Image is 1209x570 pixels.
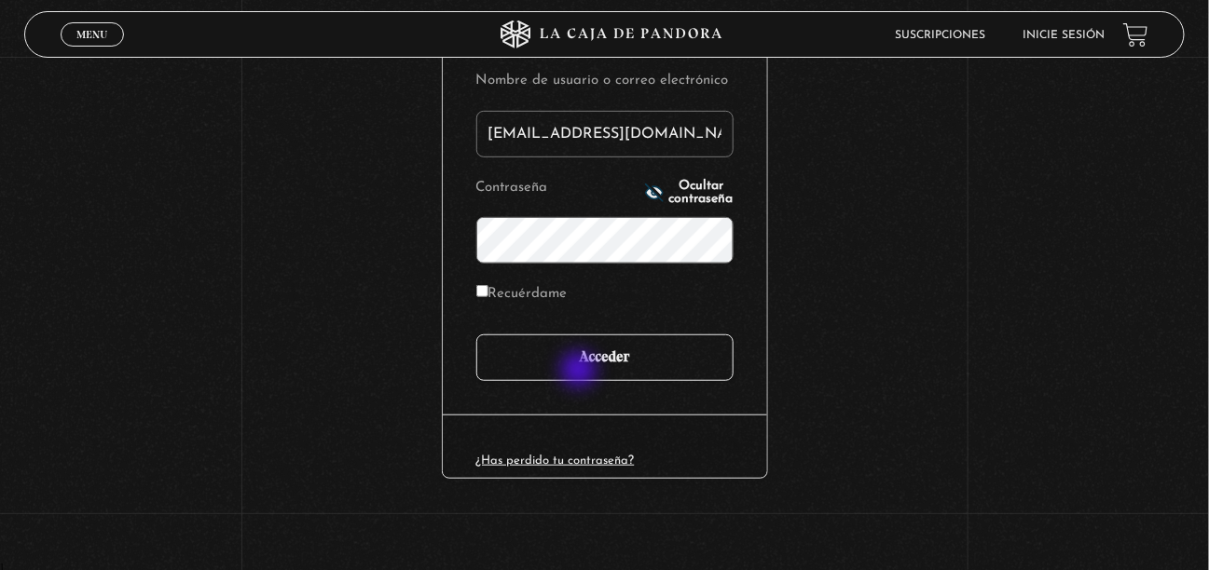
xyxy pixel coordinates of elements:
[895,30,985,41] a: Suscripciones
[71,45,115,58] span: Cerrar
[1023,30,1105,41] a: Inicie sesión
[645,180,734,206] button: Ocultar contraseña
[476,285,488,297] input: Recuérdame
[476,67,734,96] label: Nombre de usuario o correo electrónico
[476,334,734,381] input: Acceder
[476,455,635,467] a: ¿Has perdido tu contraseña?
[669,180,734,206] span: Ocultar contraseña
[476,174,639,203] label: Contraseña
[476,280,568,309] label: Recuérdame
[1123,22,1148,47] a: View your shopping cart
[76,29,107,40] span: Menu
